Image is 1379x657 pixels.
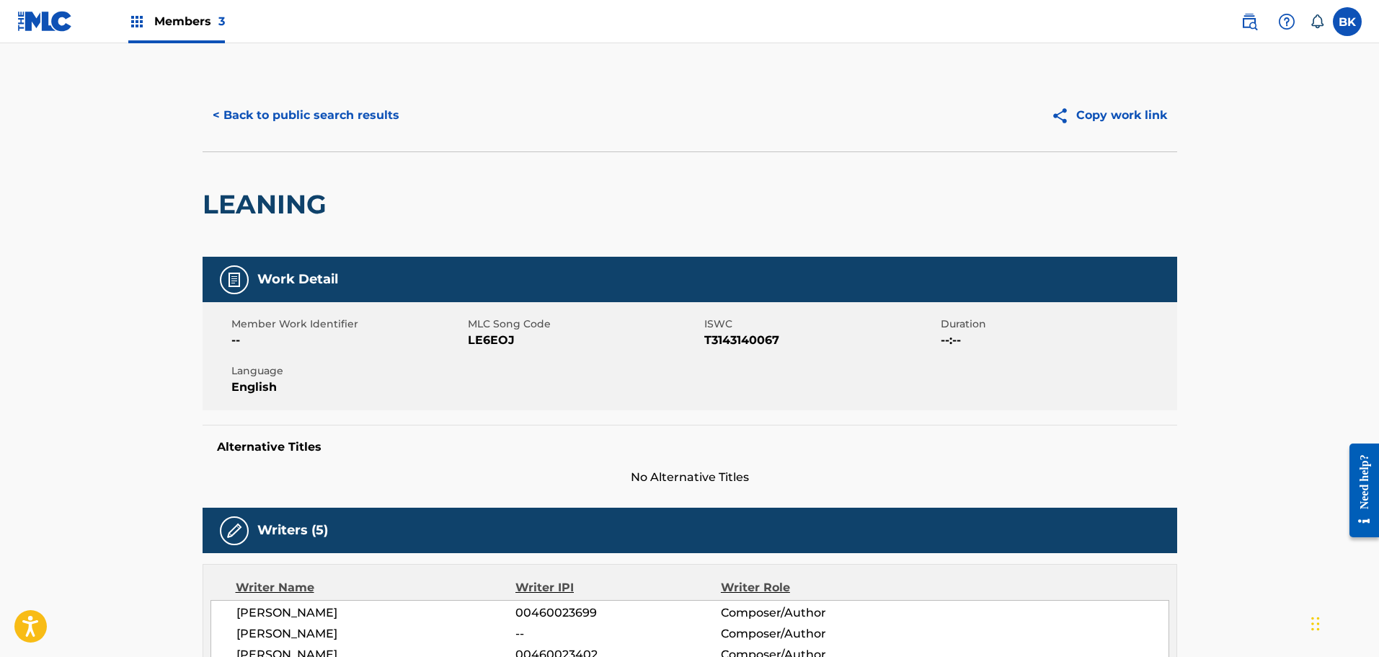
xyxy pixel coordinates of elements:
[1307,588,1379,657] iframe: Chat Widget
[1339,432,1379,548] iframe: Resource Center
[226,522,243,539] img: Writers
[941,332,1174,349] span: --:--
[231,332,464,349] span: --
[236,579,516,596] div: Writer Name
[1235,7,1264,36] a: Public Search
[721,625,908,643] span: Composer/Author
[468,317,701,332] span: MLC Song Code
[154,13,225,30] span: Members
[721,604,908,622] span: Composer/Author
[1310,14,1324,29] div: Notifications
[231,317,464,332] span: Member Work Identifier
[704,317,937,332] span: ISWC
[236,604,516,622] span: [PERSON_NAME]
[218,14,225,28] span: 3
[1333,7,1362,36] div: User Menu
[1241,13,1258,30] img: search
[515,579,721,596] div: Writer IPI
[704,332,937,349] span: T3143140067
[217,440,1163,454] h5: Alternative Titles
[226,271,243,288] img: Work Detail
[231,363,464,379] span: Language
[941,317,1174,332] span: Duration
[231,379,464,396] span: English
[1311,602,1320,645] div: Drag
[1272,7,1301,36] div: Help
[257,271,338,288] h5: Work Detail
[17,11,73,32] img: MLC Logo
[1041,97,1177,133] button: Copy work link
[515,604,720,622] span: 00460023699
[236,625,516,643] span: [PERSON_NAME]
[515,625,720,643] span: --
[257,522,328,539] h5: Writers (5)
[1051,107,1076,125] img: Copy work link
[721,579,908,596] div: Writer Role
[203,97,409,133] button: < Back to public search results
[203,188,334,221] h2: LEANING
[203,469,1177,486] span: No Alternative Titles
[128,13,146,30] img: Top Rightsholders
[468,332,701,349] span: LE6EOJ
[1278,13,1295,30] img: help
